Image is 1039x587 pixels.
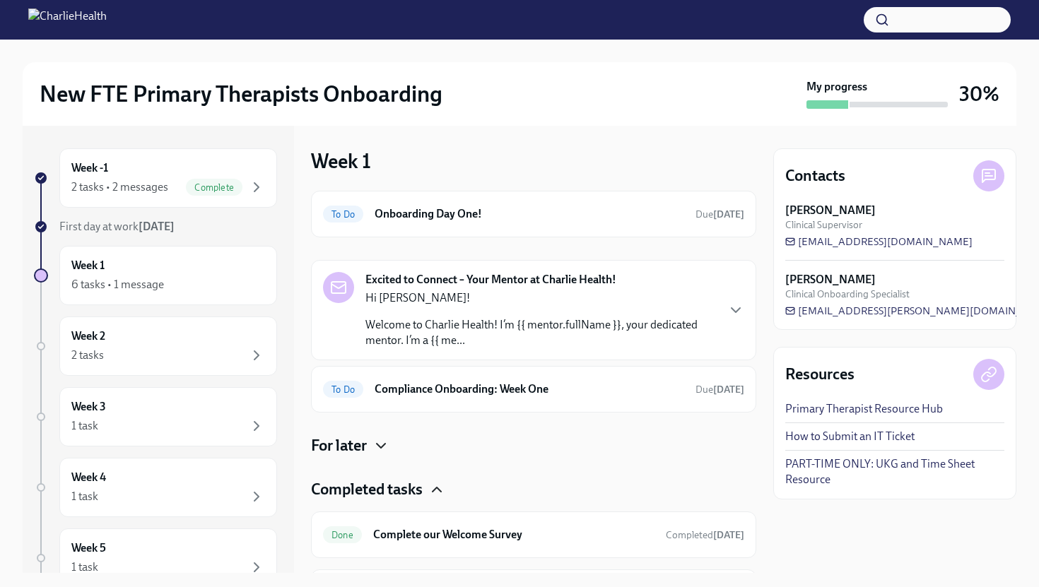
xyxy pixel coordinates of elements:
h6: Week 5 [71,540,106,556]
h6: Week 4 [71,470,106,485]
strong: [DATE] [713,208,744,220]
h6: Week -1 [71,160,108,176]
p: Welcome to Charlie Health! I’m {{ mentor.fullName }}, your dedicated mentor. I’m a {{ me... [365,317,716,348]
h3: 30% [959,81,999,107]
h6: Complete our Welcome Survey [373,527,654,542]
strong: [DATE] [139,220,175,233]
strong: [PERSON_NAME] [785,203,876,218]
strong: [DATE] [713,384,744,396]
span: Complete [186,182,242,193]
h2: New FTE Primary Therapists Onboarding [40,80,442,108]
a: Week 31 task [34,387,277,446]
h3: Week 1 [311,148,371,174]
h4: Completed tasks [311,479,423,500]
a: Week 22 tasks [34,316,277,376]
a: How to Submit an IT Ticket [785,429,915,444]
h4: Contacts [785,165,845,186]
h4: For later [311,435,367,456]
h6: Onboarding Day One! [375,206,684,222]
a: Week 41 task [34,458,277,517]
span: Clinical Supervisor [785,218,862,232]
a: Week -12 tasks • 2 messagesComplete [34,148,277,208]
span: September 12th, 2025 13:33 [666,528,744,542]
h6: Week 1 [71,258,105,273]
a: Primary Therapist Resource Hub [785,401,943,417]
p: Hi [PERSON_NAME]! [365,290,716,306]
a: To DoOnboarding Day One!Due[DATE] [323,203,744,225]
span: First day at work [59,220,175,233]
span: Due [695,384,744,396]
strong: [PERSON_NAME] [785,272,876,287]
div: For later [311,435,756,456]
a: PART-TIME ONLY: UKG and Time Sheet Resource [785,456,1004,487]
span: Clinical Onboarding Specialist [785,287,910,301]
div: 6 tasks • 1 message [71,277,164,292]
div: 1 task [71,559,98,575]
h6: Compliance Onboarding: Week One [375,381,684,397]
strong: Excited to Connect – Your Mentor at Charlie Health! [365,272,616,287]
span: To Do [323,384,363,395]
span: September 21st, 2025 07:00 [695,383,744,396]
div: 2 tasks [71,348,104,363]
span: Completed [666,529,744,541]
h6: Week 3 [71,399,106,415]
img: CharlieHealth [28,8,107,31]
a: To DoCompliance Onboarding: Week OneDue[DATE] [323,378,744,401]
a: Week 16 tasks • 1 message [34,246,277,305]
h4: Resources [785,364,855,385]
h6: Week 2 [71,328,105,344]
a: [EMAIL_ADDRESS][DOMAIN_NAME] [785,235,973,249]
a: DoneComplete our Welcome SurveyCompleted[DATE] [323,523,744,546]
div: 1 task [71,418,98,434]
strong: [DATE] [713,529,744,541]
a: First day at work[DATE] [34,219,277,235]
div: Completed tasks [311,479,756,500]
span: Due [695,208,744,220]
span: September 17th, 2025 07:00 [695,208,744,221]
span: To Do [323,209,363,220]
div: 2 tasks • 2 messages [71,179,168,195]
div: 1 task [71,489,98,504]
span: Done [323,530,362,540]
strong: My progress [806,79,867,95]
